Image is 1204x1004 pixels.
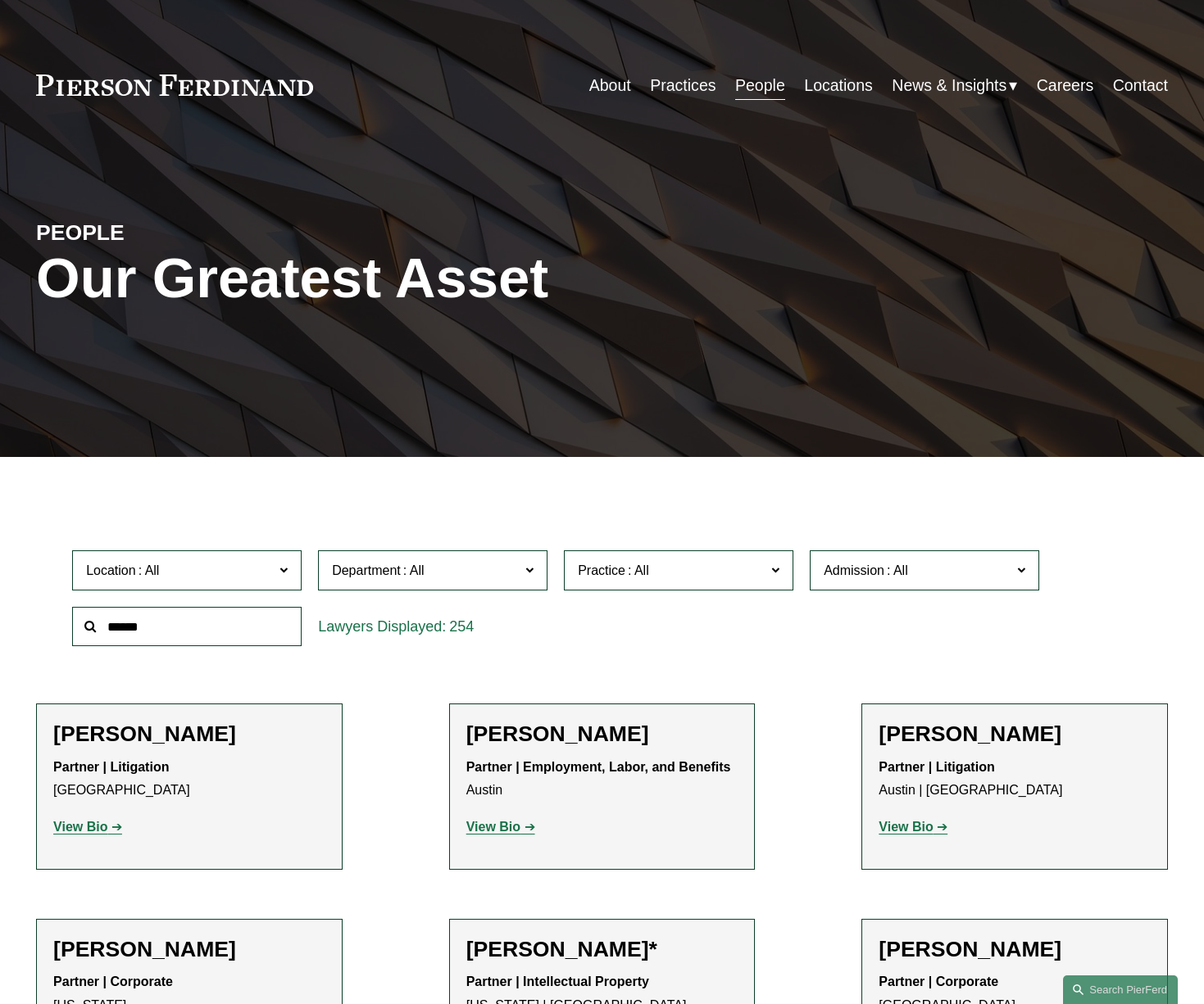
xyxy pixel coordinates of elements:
[466,820,520,834] strong: View Bio
[53,820,107,834] strong: View Bio
[466,756,738,803] p: Austin
[466,820,535,834] a: View Bio
[466,975,649,988] strong: Partner | Intellectual Property
[879,975,998,988] strong: Partner | Corporate
[449,618,474,635] span: 254
[1063,975,1178,1004] a: Search this site
[879,820,947,834] a: View Bio
[578,563,625,577] span: Practice
[879,721,1151,747] h2: [PERSON_NAME]
[879,760,994,774] strong: Partner | Litigation
[53,820,122,834] a: View Bio
[53,721,325,747] h2: [PERSON_NAME]
[466,760,731,774] strong: Partner | Employment, Labor, and Benefits
[735,70,785,102] a: People
[1113,70,1168,102] a: Contact
[824,563,884,577] span: Admission
[53,936,325,962] h2: [PERSON_NAME]
[53,756,325,803] p: [GEOGRAPHIC_DATA]
[892,70,1017,102] a: folder dropdown
[879,756,1151,803] p: Austin | [GEOGRAPHIC_DATA]
[332,563,401,577] span: Department
[53,760,169,774] strong: Partner | Litigation
[466,721,738,747] h2: [PERSON_NAME]
[650,70,716,102] a: Practices
[589,70,631,102] a: About
[879,820,933,834] strong: View Bio
[892,71,1006,100] span: News & Insights
[53,975,173,988] strong: Partner | Corporate
[466,936,738,962] h2: [PERSON_NAME]*
[879,936,1151,962] h2: [PERSON_NAME]
[36,246,791,311] h1: Our Greatest Asset
[1037,70,1093,102] a: Careers
[804,70,873,102] a: Locations
[36,219,319,247] h4: PEOPLE
[86,563,136,577] span: Location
